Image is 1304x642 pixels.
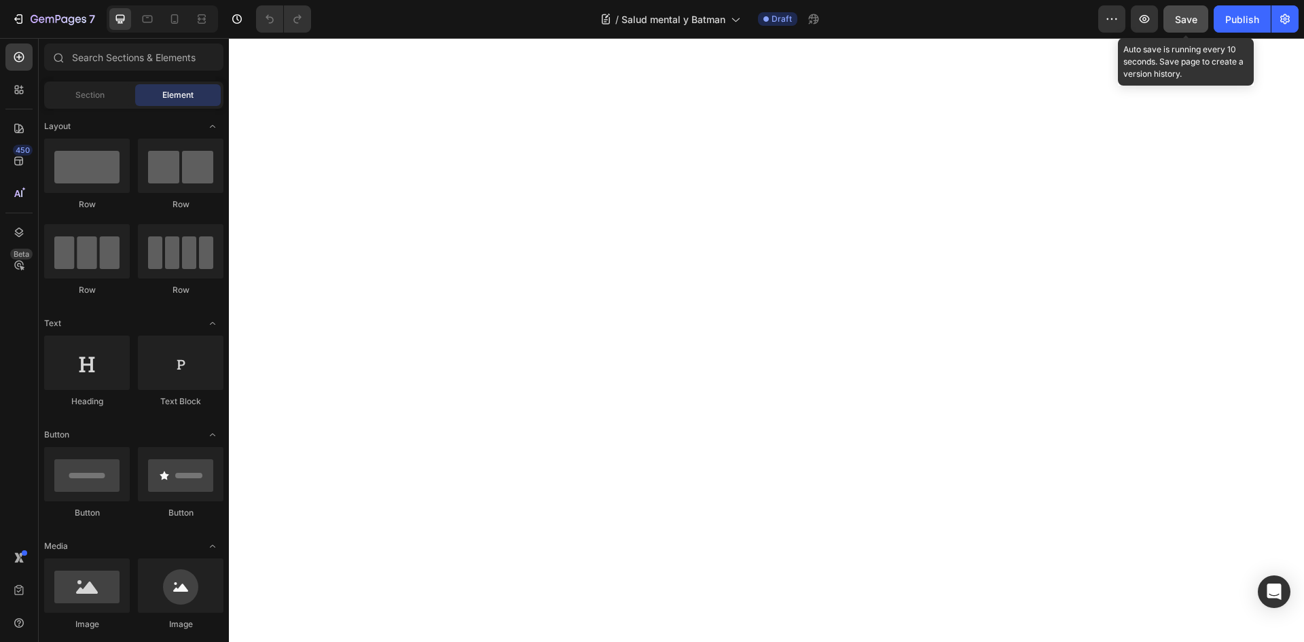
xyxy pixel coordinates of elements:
[1163,5,1208,33] button: Save
[772,13,792,25] span: Draft
[229,38,1304,642] iframe: Design area
[44,507,130,519] div: Button
[202,313,223,334] span: Toggle open
[44,284,130,296] div: Row
[138,507,223,519] div: Button
[44,395,130,408] div: Heading
[44,43,223,71] input: Search Sections & Elements
[44,540,68,552] span: Media
[89,11,95,27] p: 7
[44,429,69,441] span: Button
[75,89,105,101] span: Section
[10,249,33,260] div: Beta
[13,145,33,156] div: 450
[202,535,223,557] span: Toggle open
[1258,575,1290,608] div: Open Intercom Messenger
[138,618,223,630] div: Image
[621,12,725,26] span: Salud mental y Batman
[44,618,130,630] div: Image
[44,317,61,329] span: Text
[202,115,223,137] span: Toggle open
[44,198,130,211] div: Row
[202,424,223,446] span: Toggle open
[615,12,619,26] span: /
[5,5,101,33] button: 7
[138,198,223,211] div: Row
[1175,14,1197,25] span: Save
[256,5,311,33] div: Undo/Redo
[138,395,223,408] div: Text Block
[44,120,71,132] span: Layout
[138,284,223,296] div: Row
[1225,12,1259,26] div: Publish
[1214,5,1271,33] button: Publish
[162,89,194,101] span: Element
